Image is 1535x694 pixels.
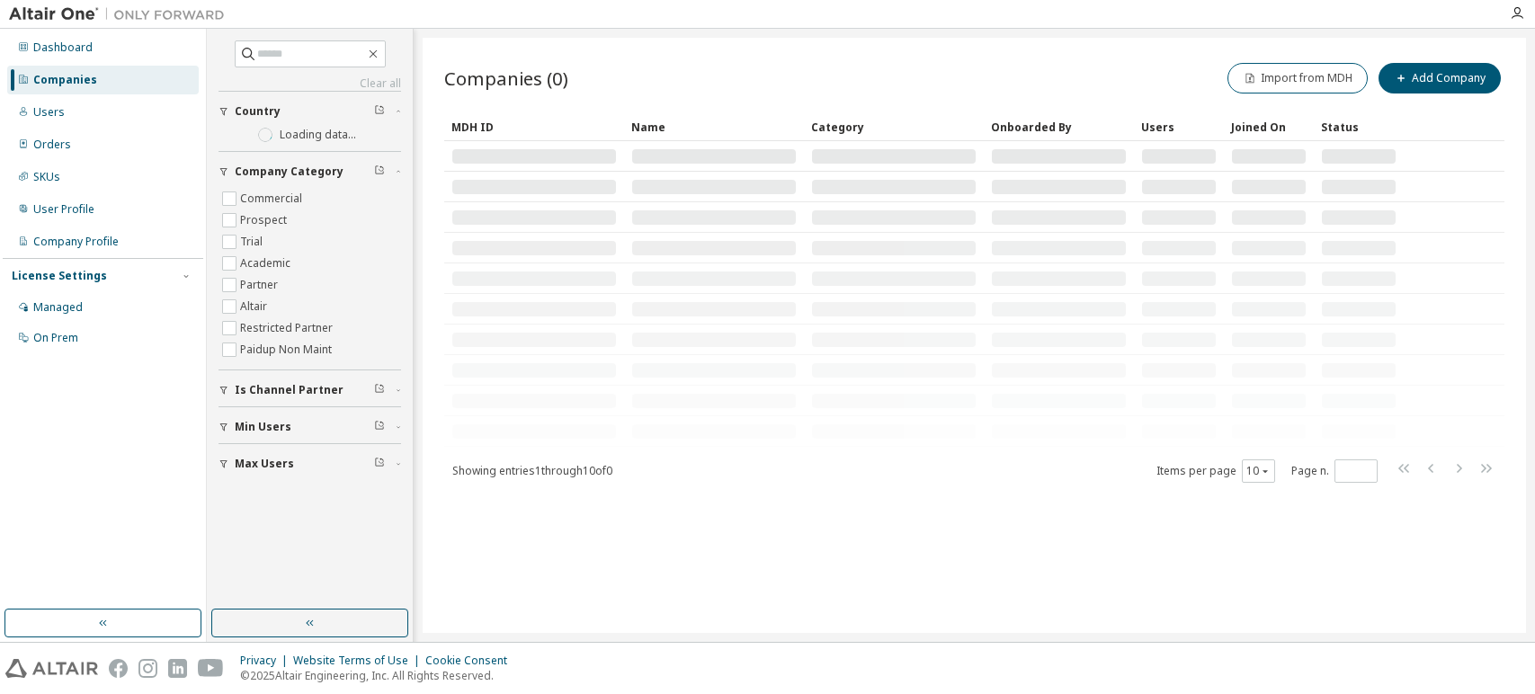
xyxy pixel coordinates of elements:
button: 10 [1246,464,1271,478]
div: Joined On [1231,112,1307,141]
label: Prospect [240,209,290,231]
span: Country [235,104,281,119]
div: MDH ID [451,112,617,141]
button: Is Channel Partner [219,370,401,410]
div: License Settings [12,269,107,283]
span: Is Channel Partner [235,383,344,397]
button: Add Company [1379,63,1501,93]
img: Altair One [9,5,234,23]
button: Country [219,92,401,131]
div: On Prem [33,331,78,345]
img: linkedin.svg [168,659,187,678]
span: Showing entries 1 through 10 of 0 [452,463,612,478]
button: Import from MDH [1227,63,1368,93]
span: Page n. [1291,459,1378,483]
div: Onboarded By [991,112,1127,141]
img: facebook.svg [109,659,128,678]
label: Partner [240,274,281,296]
label: Altair [240,296,271,317]
img: youtube.svg [198,659,224,678]
img: instagram.svg [138,659,157,678]
div: Dashboard [33,40,93,55]
div: Managed [33,300,83,315]
div: Users [33,105,65,120]
span: Clear filter [374,104,385,119]
div: Companies [33,73,97,87]
span: Clear filter [374,457,385,471]
label: Loading data... [280,128,356,142]
div: Privacy [240,654,293,668]
span: Min Users [235,420,291,434]
label: Restricted Partner [240,317,336,339]
button: Min Users [219,407,401,447]
button: Max Users [219,444,401,484]
div: Cookie Consent [425,654,518,668]
div: User Profile [33,202,94,217]
div: Status [1321,112,1397,141]
div: Category [811,112,977,141]
button: Company Category [219,152,401,191]
span: Clear filter [374,165,385,179]
div: Users [1141,112,1217,141]
div: Orders [33,138,71,152]
label: Trial [240,231,266,253]
label: Commercial [240,188,306,209]
div: Name [631,112,797,141]
div: Website Terms of Use [293,654,425,668]
span: Clear filter [374,420,385,434]
div: Company Profile [33,235,119,249]
label: Academic [240,253,294,274]
span: Clear filter [374,383,385,397]
span: Max Users [235,457,294,471]
label: Paidup Non Maint [240,339,335,360]
img: altair_logo.svg [5,659,98,678]
span: Company Category [235,165,344,179]
p: © 2025 Altair Engineering, Inc. All Rights Reserved. [240,668,518,683]
a: Clear all [219,76,401,91]
span: Companies (0) [444,66,568,91]
div: SKUs [33,170,60,184]
span: Items per page [1156,459,1275,483]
